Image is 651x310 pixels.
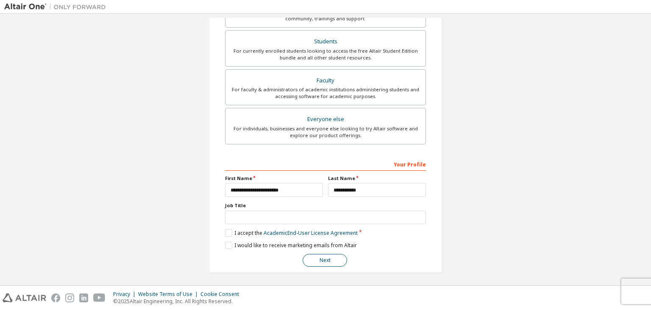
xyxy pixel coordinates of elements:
[225,157,426,171] div: Your Profile
[225,175,323,182] label: First Name
[231,113,420,125] div: Everyone else
[231,36,420,48] div: Students
[231,48,420,61] div: For currently enrolled students looking to access the free Altair Student Edition bundle and all ...
[113,291,138,298] div: Privacy
[138,291,200,298] div: Website Terms of Use
[225,242,357,249] label: I would like to receive marketing emails from Altair
[231,75,420,87] div: Faculty
[328,175,426,182] label: Last Name
[231,125,420,139] div: For individuals, businesses and everyone else looking to try Altair software and explore our prod...
[51,293,60,302] img: facebook.svg
[113,298,244,305] p: © 2025 Altair Engineering, Inc. All Rights Reserved.
[79,293,88,302] img: linkedin.svg
[3,293,46,302] img: altair_logo.svg
[65,293,74,302] img: instagram.svg
[93,293,106,302] img: youtube.svg
[231,86,420,100] div: For faculty & administrators of academic institutions administering students and accessing softwa...
[303,254,347,267] button: Next
[225,229,358,237] label: I accept the
[200,291,244,298] div: Cookie Consent
[264,229,358,237] a: Academic End-User License Agreement
[4,3,110,11] img: Altair One
[225,202,426,209] label: Job Title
